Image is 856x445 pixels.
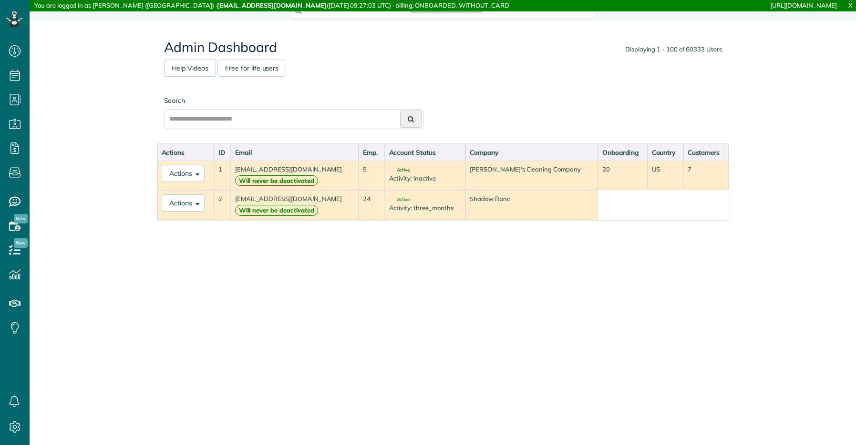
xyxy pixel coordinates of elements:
[231,190,359,220] td: [EMAIL_ADDRESS][DOMAIN_NAME]
[217,1,327,9] strong: [EMAIL_ADDRESS][DOMAIN_NAME]
[164,60,217,77] a: Help Videos
[683,161,729,190] td: 7
[389,148,462,157] div: Account Status
[14,238,28,248] span: New
[218,148,227,157] div: ID
[652,148,679,157] div: Country
[235,148,354,157] div: Email
[162,165,205,182] button: Actions
[598,161,648,190] td: 20
[235,175,318,186] strong: Will never be deactivated
[602,148,643,157] div: Onboarding
[214,161,231,190] td: 1
[235,205,318,216] strong: Will never be deactivated
[217,60,286,77] a: Free for life users
[363,148,380,157] div: Emp.
[359,190,384,220] td: 24
[162,148,210,157] div: Actions
[465,161,598,190] td: [PERSON_NAME]'s Cleaning Company
[389,168,410,172] span: Active
[389,203,462,212] div: Activity: three_months
[14,214,28,223] span: New
[214,190,231,220] td: 2
[625,45,722,54] div: Displaying 1 - 100 of 60333 Users
[389,174,462,183] div: Activity: inactive
[648,161,683,190] td: US
[164,40,722,55] h2: Admin Dashboard
[770,1,837,9] a: [URL][DOMAIN_NAME]
[688,148,724,157] div: Customers
[465,190,598,220] td: Shadow Ranc
[162,194,205,212] button: Actions
[164,96,424,105] label: Search
[231,161,359,190] td: [EMAIL_ADDRESS][DOMAIN_NAME]
[359,161,384,190] td: 5
[470,148,594,157] div: Company
[389,197,410,202] span: Active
